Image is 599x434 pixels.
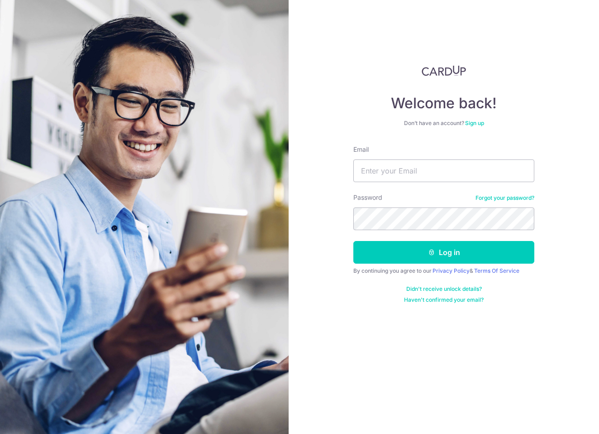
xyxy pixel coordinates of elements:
img: CardUp Logo [422,65,466,76]
label: Email [353,145,369,154]
div: By continuing you agree to our & [353,267,534,275]
a: Forgot your password? [475,194,534,202]
div: Don’t have an account? [353,120,534,127]
button: Log in [353,241,534,264]
h4: Welcome back! [353,94,534,112]
a: Terms Of Service [474,267,519,274]
a: Sign up [465,120,484,126]
a: Didn't receive unlock details? [406,285,482,293]
a: Privacy Policy [433,267,470,274]
a: Haven't confirmed your email? [404,296,484,304]
label: Password [353,193,382,202]
input: Enter your Email [353,159,534,182]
